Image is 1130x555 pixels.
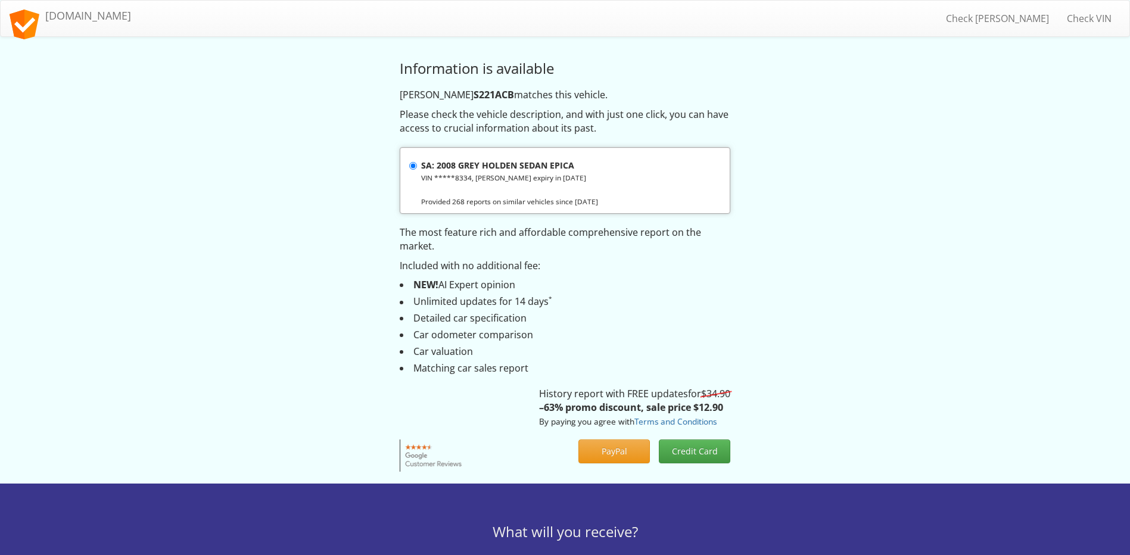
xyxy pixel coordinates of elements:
button: Credit Card [659,439,730,463]
strong: NEW! [413,278,438,291]
span: for [688,387,730,400]
strong: S221ACB [474,88,514,101]
p: The most feature rich and affordable comprehensive report on the market. [400,226,730,253]
p: Included with no additional fee: [400,259,730,273]
p: [PERSON_NAME] matches this vehicle. [400,88,730,102]
img: Google customer reviews [400,439,468,472]
s: $34.90 [701,387,730,400]
small: Provided 268 reports on similar vehicles since [DATE] [421,197,598,206]
small: VIN *****8334, [PERSON_NAME] expiry in [DATE] [421,173,586,182]
a: Check [PERSON_NAME] [937,4,1058,33]
h3: Information is available [400,61,730,76]
p: History report with FREE updates [539,387,730,428]
strong: –63% promo discount, sale price $12.90 [539,401,723,414]
li: Unlimited updates for 14 days [400,295,730,308]
li: AI Expert opinion [400,278,730,292]
button: PayPal [578,439,650,463]
h3: What will you receive? [226,524,905,540]
img: logo.svg [10,10,39,39]
li: Car odometer comparison [400,328,730,342]
li: Car valuation [400,345,730,358]
strong: SA: 2008 GREY HOLDEN SEDAN EPICA [421,160,574,171]
li: Detailed car specification [400,311,730,325]
small: By paying you agree with [539,416,717,427]
li: Matching car sales report [400,361,730,375]
a: Check VIN [1058,4,1120,33]
input: SA: 2008 GREY HOLDEN SEDAN EPICA VIN *****8334, [PERSON_NAME] expiry in [DATE] Provided 268 repor... [409,162,417,170]
a: [DOMAIN_NAME] [1,1,140,30]
p: Please check the vehicle description, and with just one click, you can have access to crucial inf... [400,108,730,135]
a: Terms and Conditions [634,416,717,427]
